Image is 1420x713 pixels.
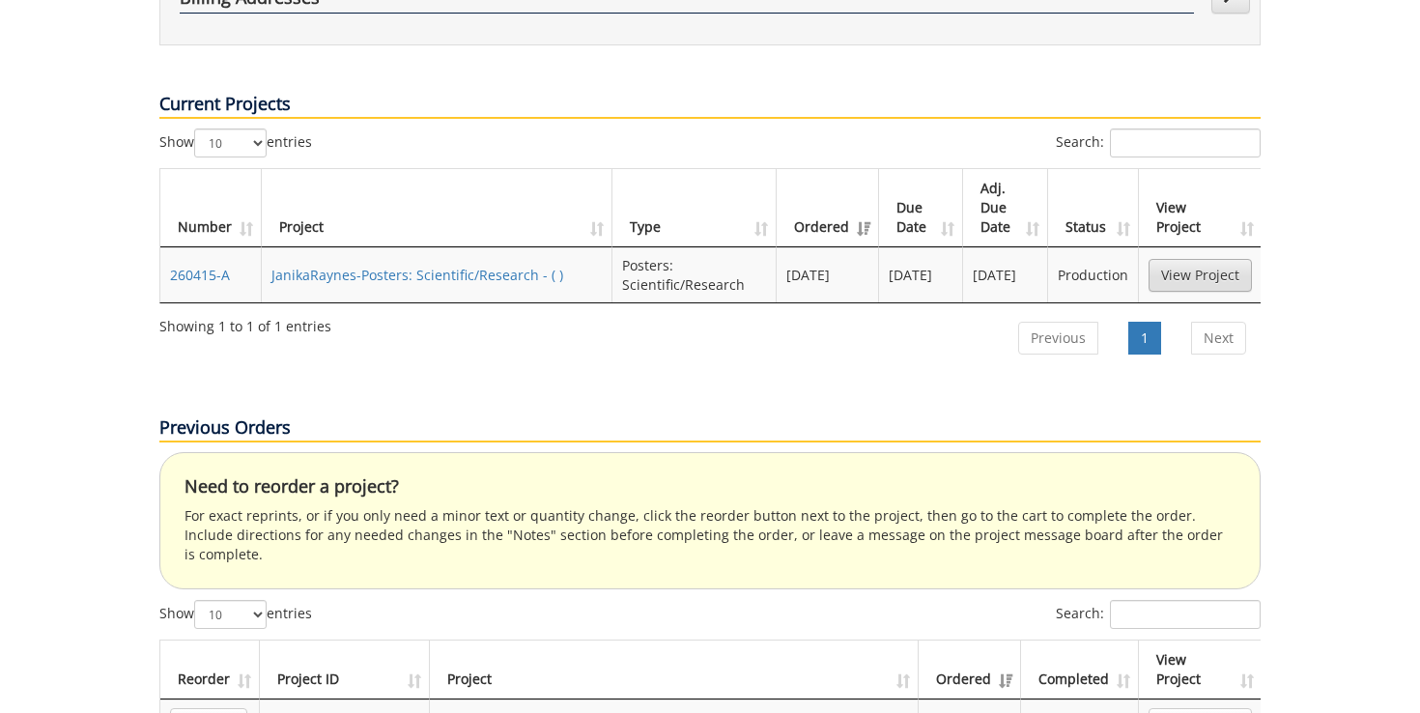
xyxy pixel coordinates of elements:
[1149,259,1252,292] a: View Project
[159,415,1261,442] p: Previous Orders
[194,600,267,629] select: Showentries
[777,169,879,247] th: Ordered: activate to sort column ascending
[260,641,430,699] th: Project ID: activate to sort column ascending
[1048,247,1139,302] td: Production
[1110,600,1261,629] input: Search:
[159,128,312,157] label: Show entries
[879,169,964,247] th: Due Date: activate to sort column ascending
[1056,128,1261,157] label: Search:
[185,506,1235,564] p: For exact reprints, or if you only need a minor text or quantity change, click the reorder button...
[879,247,964,302] td: [DATE]
[1191,322,1246,355] a: Next
[1110,128,1261,157] input: Search:
[612,169,776,247] th: Type: activate to sort column ascending
[159,309,331,336] div: Showing 1 to 1 of 1 entries
[1021,641,1139,699] th: Completed: activate to sort column ascending
[159,92,1261,119] p: Current Projects
[1048,169,1139,247] th: Status: activate to sort column ascending
[159,600,312,629] label: Show entries
[430,641,919,699] th: Project: activate to sort column ascending
[777,247,879,302] td: [DATE]
[160,169,262,247] th: Number: activate to sort column ascending
[963,247,1048,302] td: [DATE]
[160,641,260,699] th: Reorder: activate to sort column ascending
[170,266,230,284] a: 260415-A
[963,169,1048,247] th: Adj. Due Date: activate to sort column ascending
[1018,322,1098,355] a: Previous
[271,266,563,284] a: JanikaRaynes-Posters: Scientific/Research - ( )
[1139,641,1262,699] th: View Project: activate to sort column ascending
[1128,322,1161,355] a: 1
[185,477,1235,497] h4: Need to reorder a project?
[1139,169,1262,247] th: View Project: activate to sort column ascending
[262,169,612,247] th: Project: activate to sort column ascending
[919,641,1021,699] th: Ordered: activate to sort column ascending
[612,247,776,302] td: Posters: Scientific/Research
[194,128,267,157] select: Showentries
[1056,600,1261,629] label: Search:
